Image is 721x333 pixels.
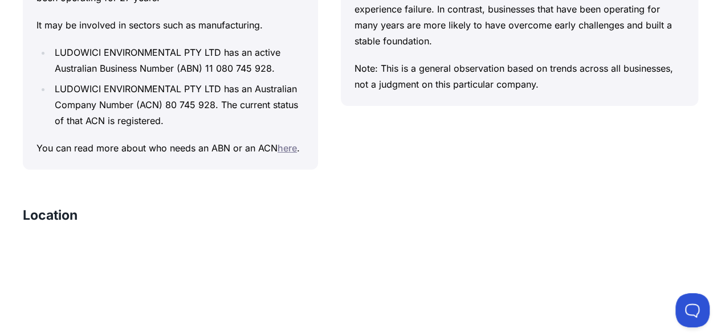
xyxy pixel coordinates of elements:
a: here [278,142,297,154]
p: You can read more about who needs an ABN or an ACN . [36,140,304,156]
p: Note: This is a general observation based on trends across all businesses, not a judgment on this... [355,60,685,92]
h3: Location [23,206,78,224]
iframe: Toggle Customer Support [675,293,710,327]
li: LUDOWICI ENVIRONMENTAL PTY LTD has an Australian Company Number (ACN) 80 745 928. The current sta... [51,81,304,129]
p: It may be involved in sectors such as manufacturing. [36,17,304,33]
li: LUDOWICI ENVIRONMENTAL PTY LTD has an active Australian Business Number (ABN) 11 080 745 928. [51,44,304,76]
